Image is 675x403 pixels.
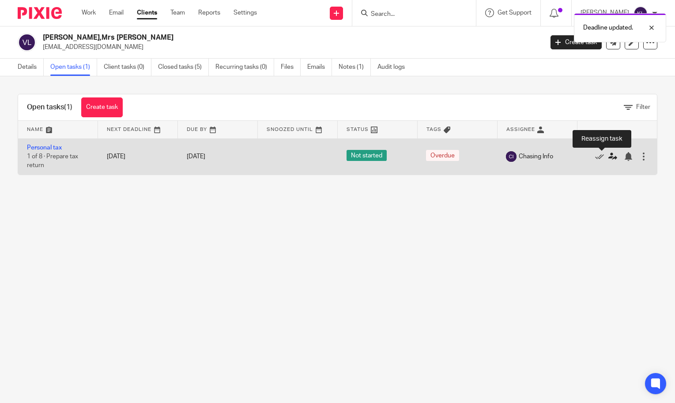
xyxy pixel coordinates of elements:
a: Closed tasks (5) [158,59,209,76]
a: Team [170,8,185,17]
a: Recurring tasks (0) [215,59,274,76]
h1: Open tasks [27,103,72,112]
a: Notes (1) [339,59,371,76]
a: Audit logs [377,59,411,76]
a: Emails [307,59,332,76]
a: Files [281,59,301,76]
td: [DATE] [98,138,178,175]
span: Snoozed Until [267,127,313,132]
a: Clients [137,8,157,17]
span: (1) [64,104,72,111]
span: Overdue [426,150,459,161]
span: 1 of 8 · Prepare tax return [27,153,78,169]
p: [EMAIL_ADDRESS][DOMAIN_NAME] [43,43,537,52]
a: Reports [198,8,220,17]
span: Tags [426,127,441,132]
span: Chasing Info [519,152,553,161]
a: Open tasks (1) [50,59,97,76]
a: Details [18,59,44,76]
span: Status [347,127,369,132]
p: Deadline updated. [583,23,633,32]
img: svg%3E [634,6,648,20]
span: [DATE] [187,153,205,160]
a: Personal tax [27,145,62,151]
a: Email [109,8,124,17]
h2: [PERSON_NAME],Mrs [PERSON_NAME] [43,33,438,42]
span: Filter [636,104,650,110]
img: svg%3E [506,151,517,162]
a: Create task [551,35,602,49]
a: Mark as done [595,152,608,161]
a: Create task [81,97,123,117]
a: Client tasks (0) [104,59,151,76]
a: Work [82,8,96,17]
img: Pixie [18,7,62,19]
a: Settings [234,8,257,17]
img: svg%3E [18,33,36,52]
span: Not started [347,150,387,161]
